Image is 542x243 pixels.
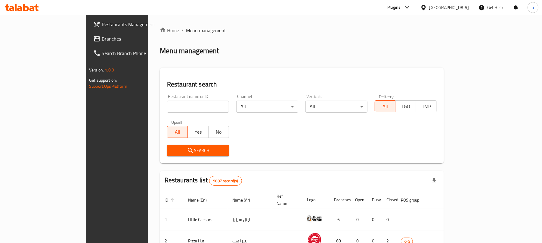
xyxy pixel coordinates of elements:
[209,176,242,186] div: Total records count
[170,128,185,136] span: All
[387,4,401,11] div: Plugins
[232,196,258,204] span: Name (Ar)
[329,209,350,230] td: 6
[401,196,427,204] span: POS group
[89,76,117,84] span: Get support on:
[419,102,434,111] span: TMP
[160,46,219,56] h2: Menu management
[307,211,322,226] img: Little Caesars
[379,94,394,99] label: Delivery
[211,128,227,136] span: No
[160,27,444,34] nav: breadcrumb
[395,100,416,112] button: TGO
[350,191,367,209] th: Open
[277,193,295,207] span: Ref. Name
[375,100,395,112] button: All
[377,102,393,111] span: All
[532,4,534,11] span: a
[105,66,114,74] span: 1.0.0
[89,66,104,74] span: Version:
[167,80,437,89] h2: Restaurant search
[167,145,229,156] button: Search
[427,174,441,188] div: Export file
[228,209,272,230] td: ليتل سيزرز
[209,178,241,184] span: 9887 record(s)
[183,209,228,230] td: Little Caesars
[236,101,298,113] div: All
[367,191,382,209] th: Busy
[102,21,172,28] span: Restaurants Management
[167,101,229,113] input: Search for restaurant name or ID..
[88,32,177,46] a: Branches
[190,128,206,136] span: Yes
[429,4,469,11] div: [GEOGRAPHIC_DATA]
[88,17,177,32] a: Restaurants Management
[102,35,172,42] span: Branches
[165,176,242,186] h2: Restaurants list
[350,209,367,230] td: 0
[172,147,224,154] span: Search
[302,191,329,209] th: Logo
[165,196,176,204] span: ID
[208,126,229,138] button: No
[171,120,182,124] label: Upsell
[416,100,437,112] button: TMP
[102,50,172,57] span: Search Branch Phone
[382,191,396,209] th: Closed
[89,82,127,90] a: Support.OpsPlatform
[188,196,215,204] span: Name (En)
[187,126,208,138] button: Yes
[167,126,188,138] button: All
[186,27,226,34] span: Menu management
[367,209,382,230] td: 0
[382,209,396,230] td: 0
[88,46,177,60] a: Search Branch Phone
[305,101,367,113] div: All
[398,102,413,111] span: TGO
[329,191,350,209] th: Branches
[181,27,184,34] li: /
